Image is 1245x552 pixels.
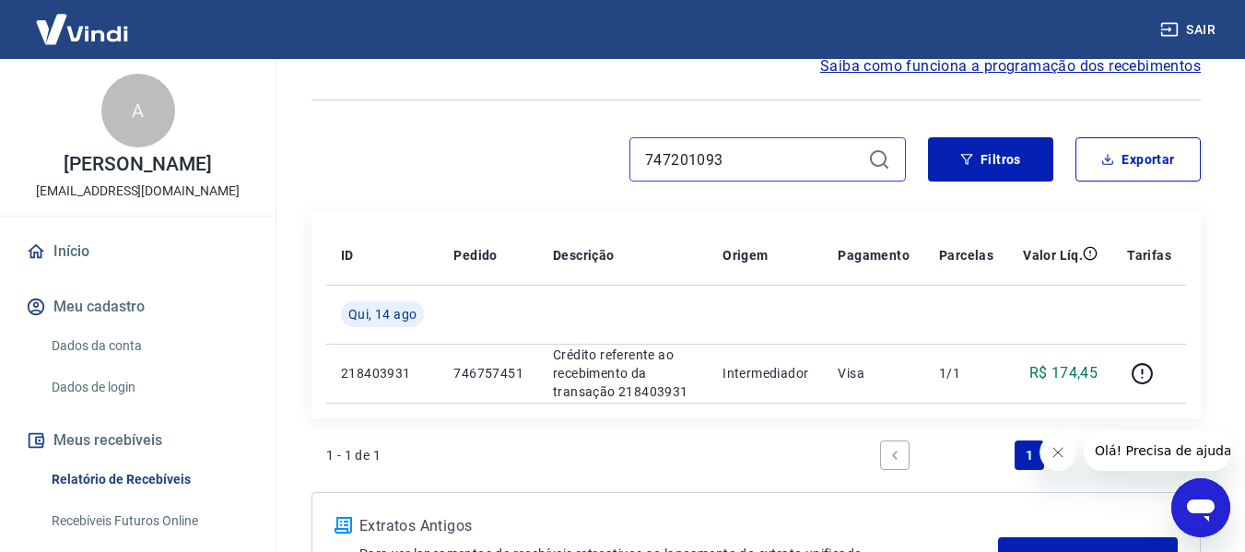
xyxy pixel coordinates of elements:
p: Descrição [553,246,615,264]
iframe: Botão para abrir a janela de mensagens [1171,478,1230,537]
a: Page 1 is your current page [1015,440,1044,470]
p: 218403931 [341,364,424,382]
span: Qui, 14 ago [348,305,417,323]
button: Meu cadastro [22,287,253,327]
p: R$ 174,45 [1029,362,1098,384]
p: [EMAIL_ADDRESS][DOMAIN_NAME] [36,182,240,201]
img: Vindi [22,1,142,57]
p: [PERSON_NAME] [64,155,211,174]
p: ID [341,246,354,264]
p: Pagamento [838,246,910,264]
p: Pedido [453,246,497,264]
p: Tarifas [1127,246,1171,264]
p: 746757451 [453,364,523,382]
a: Previous page [880,440,910,470]
p: Valor Líq. [1023,246,1083,264]
button: Meus recebíveis [22,420,253,461]
input: Busque pelo número do pedido [645,146,861,173]
button: Filtros [928,137,1053,182]
p: Visa [838,364,910,382]
button: Exportar [1075,137,1201,182]
div: A [101,74,175,147]
iframe: Fechar mensagem [1039,434,1076,471]
p: Extratos Antigos [359,515,998,537]
p: 1 - 1 de 1 [326,446,381,464]
a: Dados da conta [44,327,253,365]
a: Dados de login [44,369,253,406]
a: Relatório de Recebíveis [44,461,253,499]
p: Origem [722,246,768,264]
p: 1/1 [939,364,993,382]
button: Sair [1157,13,1223,47]
a: Recebíveis Futuros Online [44,502,253,540]
img: ícone [335,517,352,534]
ul: Pagination [873,433,1186,477]
p: Intermediador [722,364,808,382]
span: Olá! Precisa de ajuda? [11,13,155,28]
a: Início [22,231,253,272]
p: Parcelas [939,246,993,264]
a: Saiba como funciona a programação dos recebimentos [820,55,1201,77]
iframe: Mensagem da empresa [1084,430,1230,471]
p: Crédito referente ao recebimento da transação 218403931 [553,346,693,401]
